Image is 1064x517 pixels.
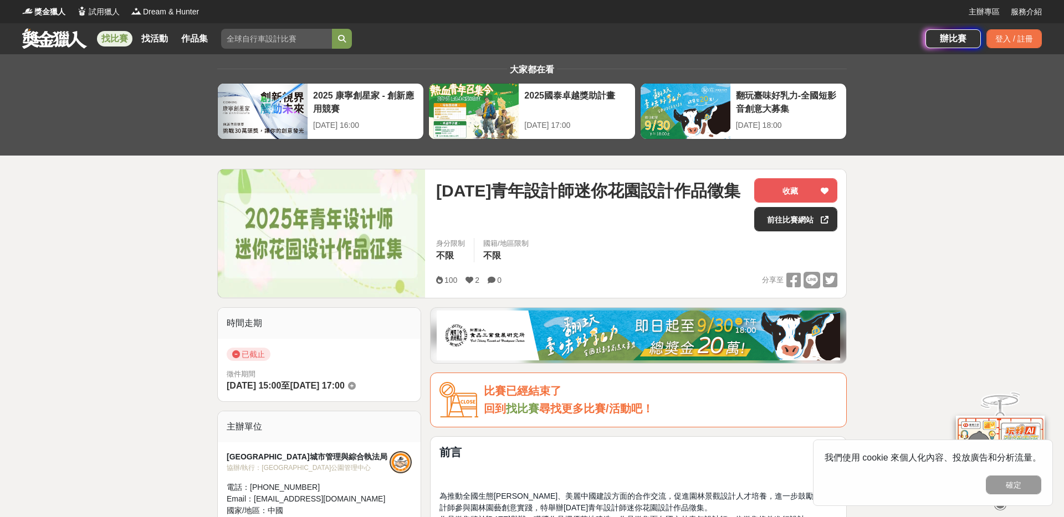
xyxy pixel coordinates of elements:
[177,31,212,46] a: 作品集
[227,370,255,378] span: 徵件期間
[483,238,529,249] div: 國籍/地區限制
[736,89,841,114] div: 翻玩臺味好乳力-全國短影音創意大募集
[1011,6,1042,18] a: 服務介紹
[436,238,465,249] div: 身分限制
[925,29,981,48] a: 辦比賽
[227,451,390,463] div: [GEOGRAPHIC_DATA]城市管理與綜合執法局
[268,506,283,515] span: 中國
[227,381,281,390] span: [DATE] 15:00
[89,6,120,18] span: 試用獵人
[507,65,557,74] span: 大家都在看
[22,6,33,17] img: Logo
[218,411,421,442] div: 主辦單位
[131,6,199,18] a: LogoDream & Hunter
[218,169,425,297] img: Cover Image
[439,382,478,418] img: Icon
[313,89,418,114] div: 2025 康寧創星家 - 創新應用競賽
[524,120,629,131] div: [DATE] 17:00
[986,29,1042,48] div: 登入 / 註冊
[227,506,268,515] span: 國家/地區：
[762,272,784,288] span: 分享至
[313,120,418,131] div: [DATE] 16:00
[281,381,290,390] span: 至
[524,89,629,114] div: 2025國泰卓越獎助計畫
[227,493,390,505] div: Email： [EMAIL_ADDRESS][DOMAIN_NAME]
[956,412,1045,486] img: d2146d9a-e6f6-4337-9592-8cefde37ba6b.png
[227,463,390,473] div: 協辦/執行： [GEOGRAPHIC_DATA]公園管理中心
[137,31,172,46] a: 找活動
[969,6,1000,18] a: 主辦專區
[484,402,506,415] span: 回到
[736,120,841,131] div: [DATE] 18:00
[539,402,653,415] span: 尋找更多比賽/活動吧！
[97,31,132,46] a: 找比賽
[506,402,539,415] a: 找比賽
[227,482,390,493] div: 電話： [PHONE_NUMBER]
[221,29,332,49] input: 全球自行車設計比賽
[436,178,740,203] span: [DATE]青年設計師迷你花園設計作品徵集
[34,6,65,18] span: 獎金獵人
[437,311,840,360] img: 1c81a89c-c1b3-4fd6-9c6e-7d29d79abef5.jpg
[76,6,88,17] img: Logo
[218,308,421,339] div: 時間走期
[439,492,837,512] span: 為推動全國生態[PERSON_NAME]、美麗中國建設方面的合作交流，促進園林景觀設計人才培養，進一步鼓勵青年設計師參與園林園藝創意實踐，特舉辦[DATE]青年設計師迷你花園設計作品徵集。
[131,6,142,17] img: Logo
[754,207,837,231] a: 前往比賽網站
[986,475,1041,494] button: 確定
[439,446,462,458] strong: 前言
[444,276,457,285] span: 100
[475,276,479,285] span: 2
[483,251,501,260] span: 不限
[640,83,847,139] a: 翻玩臺味好乳力-全國短影音創意大募集[DATE] 18:00
[754,178,837,203] button: 收藏
[497,276,502,285] span: 0
[428,83,635,139] a: 2025國泰卓越獎助計畫[DATE] 17:00
[227,348,270,361] span: 已截止
[22,6,65,18] a: Logo獎金獵人
[143,6,199,18] span: Dream & Hunter
[217,83,424,139] a: 2025 康寧創星家 - 創新應用競賽[DATE] 16:00
[290,381,344,390] span: [DATE] 17:00
[436,251,454,260] span: 不限
[825,453,1041,462] span: 我們使用 cookie 來個人化內容、投放廣告和分析流量。
[76,6,120,18] a: Logo試用獵人
[484,382,837,400] div: 比賽已經結束了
